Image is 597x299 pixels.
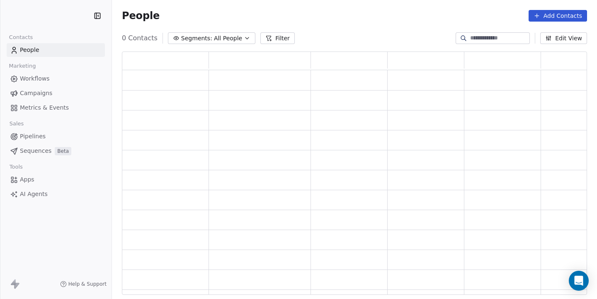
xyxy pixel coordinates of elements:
span: Beta [55,147,71,155]
span: Sales [6,118,27,130]
span: Marketing [5,60,39,72]
span: 0 Contacts [122,33,158,43]
span: Workflows [20,74,50,83]
a: Workflows [7,72,105,86]
div: Open Intercom Messenger [569,271,589,291]
span: All People [214,34,242,43]
a: Apps [7,173,105,186]
a: Metrics & Events [7,101,105,115]
span: Contacts [5,31,36,44]
a: People [7,43,105,57]
button: Edit View [540,32,587,44]
span: Sequences [20,147,51,155]
span: Metrics & Events [20,103,69,112]
span: Campaigns [20,89,52,98]
a: Campaigns [7,86,105,100]
button: Filter [260,32,295,44]
a: AI Agents [7,187,105,201]
span: Segments: [181,34,212,43]
a: SequencesBeta [7,144,105,158]
a: Help & Support [60,281,107,287]
span: People [20,46,39,54]
span: Help & Support [68,281,107,287]
span: Tools [6,161,26,173]
span: People [122,10,160,22]
button: Add Contacts [529,10,587,22]
span: Apps [20,175,34,184]
a: Pipelines [7,130,105,143]
span: AI Agents [20,190,48,199]
span: Pipelines [20,132,46,141]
